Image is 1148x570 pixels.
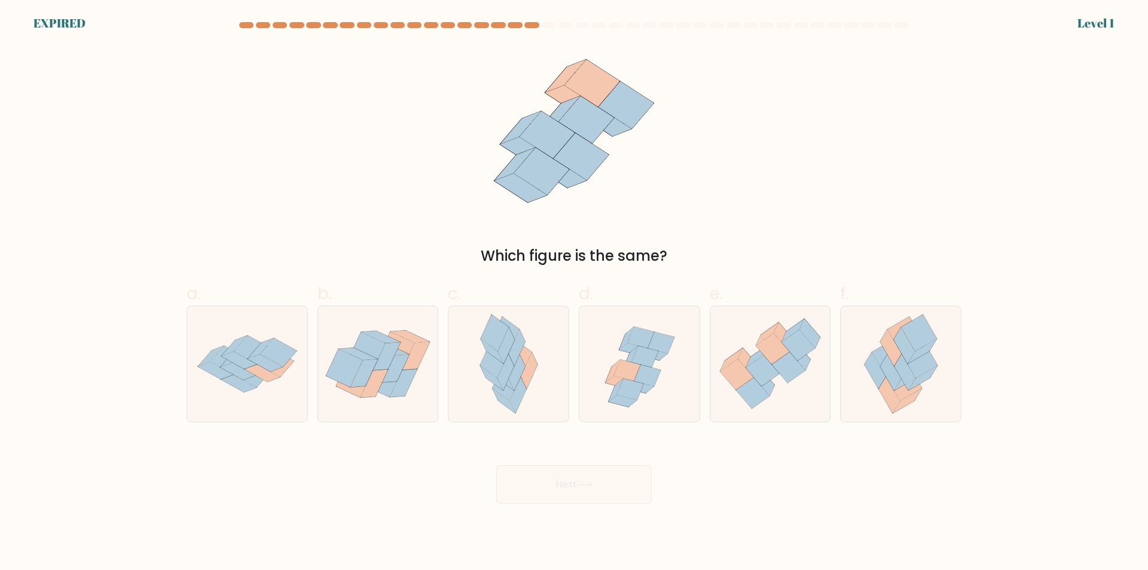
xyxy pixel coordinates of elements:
[194,245,954,267] div: Which figure is the same?
[317,282,332,305] span: b.
[710,282,723,305] span: e.
[840,282,848,305] span: f.
[187,282,201,305] span: a.
[579,282,593,305] span: d.
[1077,14,1115,32] div: Level 1
[33,14,86,32] div: EXPIRED
[448,282,461,305] span: c.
